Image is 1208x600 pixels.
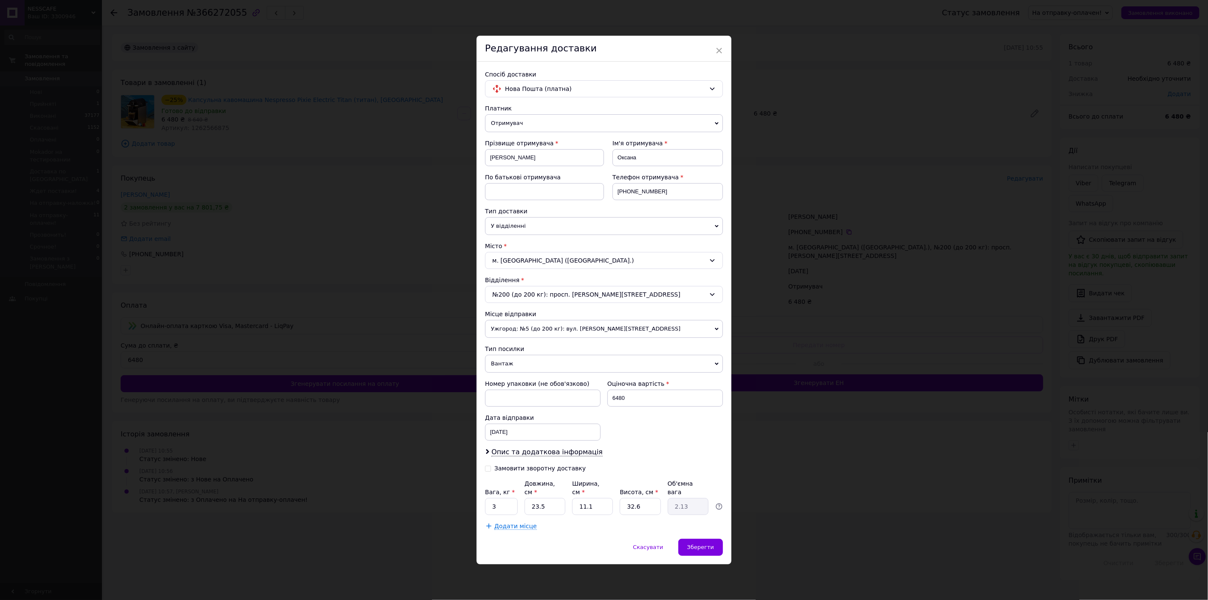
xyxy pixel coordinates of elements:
[633,544,663,550] span: Скасувати
[485,355,723,373] span: Вантаж
[485,217,723,235] span: У відділенні
[494,523,537,530] span: Додати місце
[485,70,723,79] div: Спосіб доставки
[485,345,524,352] span: Тип посилки
[612,174,679,181] span: Телефон отримувача
[485,413,601,422] div: Дата відправки
[491,448,603,456] span: Опис та додаткова інформація
[485,276,723,284] div: Відділення
[572,480,599,495] label: Ширина, см
[485,286,723,303] div: №200 (до 200 кг): просп. [PERSON_NAME][STREET_ADDRESS]
[715,43,723,58] span: ×
[485,242,723,250] div: Місто
[485,252,723,269] div: м. [GEOGRAPHIC_DATA] ([GEOGRAPHIC_DATA].)
[485,320,723,338] span: Ужгород: №5 (до 200 кг): вул. [PERSON_NAME][STREET_ADDRESS]
[494,465,586,472] div: Замовити зворотну доставку
[485,105,512,112] span: Платник
[620,489,658,495] label: Висота, см
[612,140,663,147] span: Ім'я отримувача
[687,544,714,550] span: Зберегти
[485,311,536,317] span: Місце відправки
[612,183,723,200] input: +380
[607,379,723,388] div: Оціночна вартість
[485,140,554,147] span: Прізвище отримувача
[668,479,708,496] div: Об'ємна вага
[505,84,706,93] span: Нова Пошта (платна)
[525,480,555,495] label: Довжина, см
[485,379,601,388] div: Номер упаковки (не обов'язково)
[485,489,515,495] label: Вага, кг
[485,174,561,181] span: По батькові отримувача
[485,208,528,215] span: Тип доставки
[477,36,731,62] div: Редагування доставки
[485,114,723,132] span: Отримувач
